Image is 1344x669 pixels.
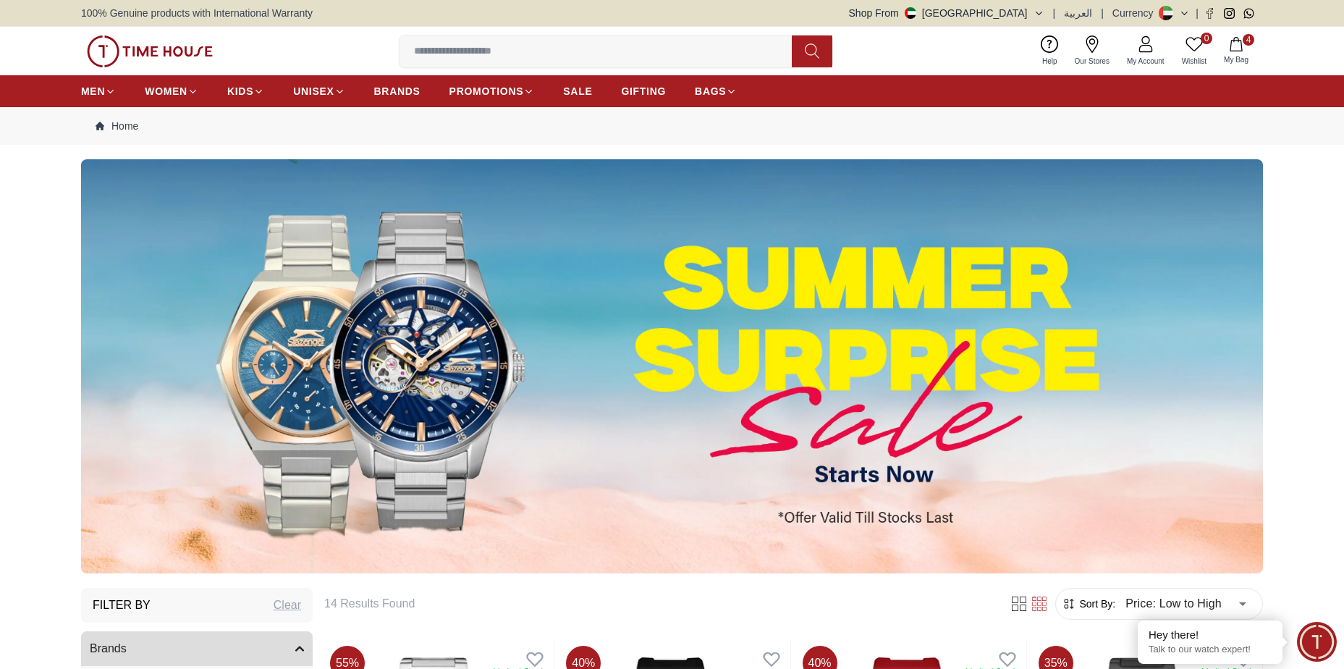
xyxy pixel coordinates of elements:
[1243,34,1254,46] span: 4
[274,597,301,614] div: Clear
[1036,56,1063,67] span: Help
[563,84,592,98] span: SALE
[81,107,1263,145] nav: Breadcrumb
[81,631,313,666] button: Brands
[90,640,127,657] span: Brands
[1053,6,1056,20] span: |
[1034,33,1066,70] a: Help
[1149,644,1272,656] p: Talk to our watch expert!
[293,78,345,104] a: UNISEX
[1218,54,1254,65] span: My Bag
[849,6,1044,20] button: Shop From[GEOGRAPHIC_DATA]
[449,78,535,104] a: PROMOTIONS
[695,78,737,104] a: BAGS
[145,78,198,104] a: WOMEN
[324,595,992,613] h6: 14 Results Found
[621,84,666,98] span: GIFTING
[293,84,334,98] span: UNISEX
[1069,56,1115,67] span: Our Stores
[1204,8,1215,19] a: Facebook
[1243,8,1254,19] a: Whatsapp
[1196,6,1199,20] span: |
[87,35,213,67] img: ...
[1066,33,1118,70] a: Our Stores
[227,78,264,104] a: KIDS
[1121,56,1170,67] span: My Account
[1224,8,1235,19] a: Instagram
[1201,33,1212,44] span: 0
[1112,6,1159,20] div: Currency
[449,84,524,98] span: PROMOTIONS
[227,84,253,98] span: KIDS
[145,84,187,98] span: WOMEN
[695,84,726,98] span: BAGS
[1176,56,1212,67] span: Wishlist
[374,84,420,98] span: BRANDS
[93,597,151,614] h3: Filter By
[1076,597,1115,611] span: Sort By:
[81,6,313,20] span: 100% Genuine products with International Warranty
[1149,628,1272,642] div: Hey there!
[96,119,138,133] a: Home
[905,7,916,19] img: United Arab Emirates
[81,84,105,98] span: MEN
[1062,597,1115,611] button: Sort By:
[374,78,420,104] a: BRANDS
[621,78,666,104] a: GIFTING
[1064,6,1092,20] button: العربية
[1115,584,1256,624] div: Price: Low to High
[81,159,1263,573] img: ...
[1173,33,1215,70] a: 0Wishlist
[563,78,592,104] a: SALE
[1101,6,1104,20] span: |
[81,78,116,104] a: MEN
[1215,34,1257,68] button: 4My Bag
[1297,622,1337,662] div: Chat Widget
